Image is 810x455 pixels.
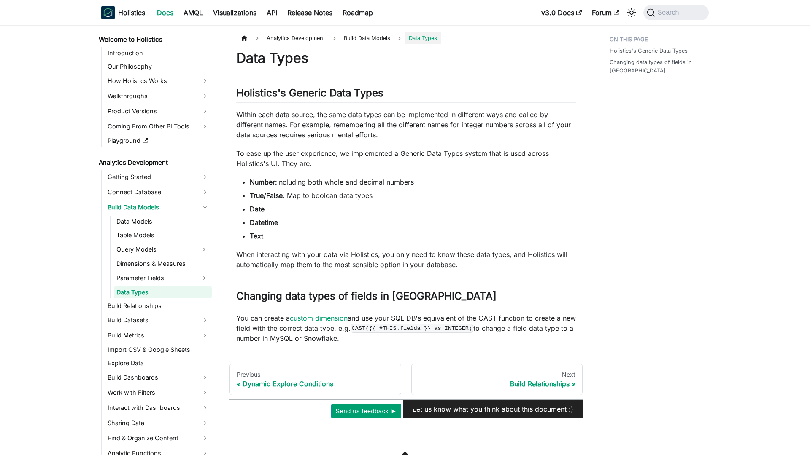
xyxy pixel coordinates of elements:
a: Coming From Other BI Tools [105,120,212,133]
p: When interacting with your data via Holistics, you only need to know these data types, and Holist... [236,249,576,270]
a: Build Dashboards [105,371,212,384]
p: Within each data source, the same data types can be implemented in different ways and called by d... [236,110,576,140]
a: Roadmap [337,6,378,19]
a: API [262,6,282,19]
a: Import CSV & Google Sheets [105,344,212,356]
a: AMQL [178,6,208,19]
span: Let us know what you think about this document :) [413,405,573,413]
a: How Holistics Works [105,74,212,88]
h2: Holistics's Generic Data Types [236,87,576,103]
a: Our Philosophy [105,61,212,72]
a: Parameter Fields [114,271,197,285]
a: Data Models [114,216,212,227]
span: Analytics Development [262,32,329,44]
a: Build Metrics [105,329,212,342]
span: Send us feedback ► [335,406,397,417]
a: HolisticsHolisticsHolistics [101,6,145,19]
button: Expand sidebar category 'Parameter Fields' [197,271,212,285]
a: Build Relationships [105,300,212,312]
a: Welcome to Holistics [96,34,212,45]
a: Build Datasets [105,313,212,327]
strong: Datetime [250,218,278,227]
a: Work with Filters [105,386,212,399]
div: Next [418,371,576,378]
b: Holistics [118,8,145,18]
a: Connect Database [105,185,212,199]
a: Find & Organize Content [105,431,212,445]
span: Search [655,9,684,16]
nav: Docs pages [229,364,583,396]
a: Release Notes [282,6,337,19]
li: : Map to boolean data types [250,190,576,201]
a: custom dimension [290,314,348,322]
a: Query Models [114,243,197,256]
a: Getting Started [105,170,212,184]
a: Analytics Development [96,157,212,169]
div: Build Relationships [418,380,576,388]
button: Send us feedback ► [331,404,401,418]
a: Table Models [114,229,212,241]
a: PreviousDynamic Explore Conditions [229,364,401,396]
li: Including both whole and decimal numbers [250,177,576,187]
a: Introduction [105,47,212,59]
a: Visualizations [208,6,262,19]
a: Build Data Models [105,201,212,214]
strong: Date [250,205,265,213]
a: Docs [152,6,178,19]
a: Forum [587,6,624,19]
a: Interact with Dashboards [105,401,212,415]
a: Data Types [114,286,212,298]
strong: Text [250,232,263,240]
button: Expand sidebar category 'Query Models' [197,243,212,256]
a: Playground [105,135,212,147]
span: Data Types [405,32,441,44]
p: To ease up the user experience, we implemented a Generic Data Types system that is used across Ho... [236,148,576,169]
strong: True/False [250,191,283,200]
a: NextBuild Relationships [411,364,583,396]
strong: Number: [250,178,277,186]
div: Previous [237,371,394,378]
a: Walkthroughs [105,89,212,103]
span: Build Data Models [340,32,394,44]
p: You can create a and use your SQL DB's equivalent of the CAST function to create a new field with... [236,313,576,343]
a: Holistics's Generic Data Types [610,47,688,55]
button: Switch between dark and light mode (currently system mode) [625,6,638,19]
h1: Data Types [236,50,576,67]
code: CAST({{ #THIS.fielda }} as INTEGER) [351,324,473,332]
div: Dynamic Explore Conditions [237,380,394,388]
a: Changing data types of fields in [GEOGRAPHIC_DATA] [610,58,704,74]
img: Holistics [101,6,115,19]
a: Dimensions & Measures [114,258,212,270]
h2: Changing data types of fields in [GEOGRAPHIC_DATA] [236,290,576,306]
a: Product Versions [105,104,212,118]
nav: Breadcrumbs [236,32,576,44]
a: Sharing Data [105,416,212,430]
a: Home page [236,32,252,44]
a: v3.0 Docs [536,6,587,19]
a: Explore Data [105,357,212,369]
button: Search (Command+K) [643,5,709,20]
nav: Docs sidebar [93,25,219,455]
